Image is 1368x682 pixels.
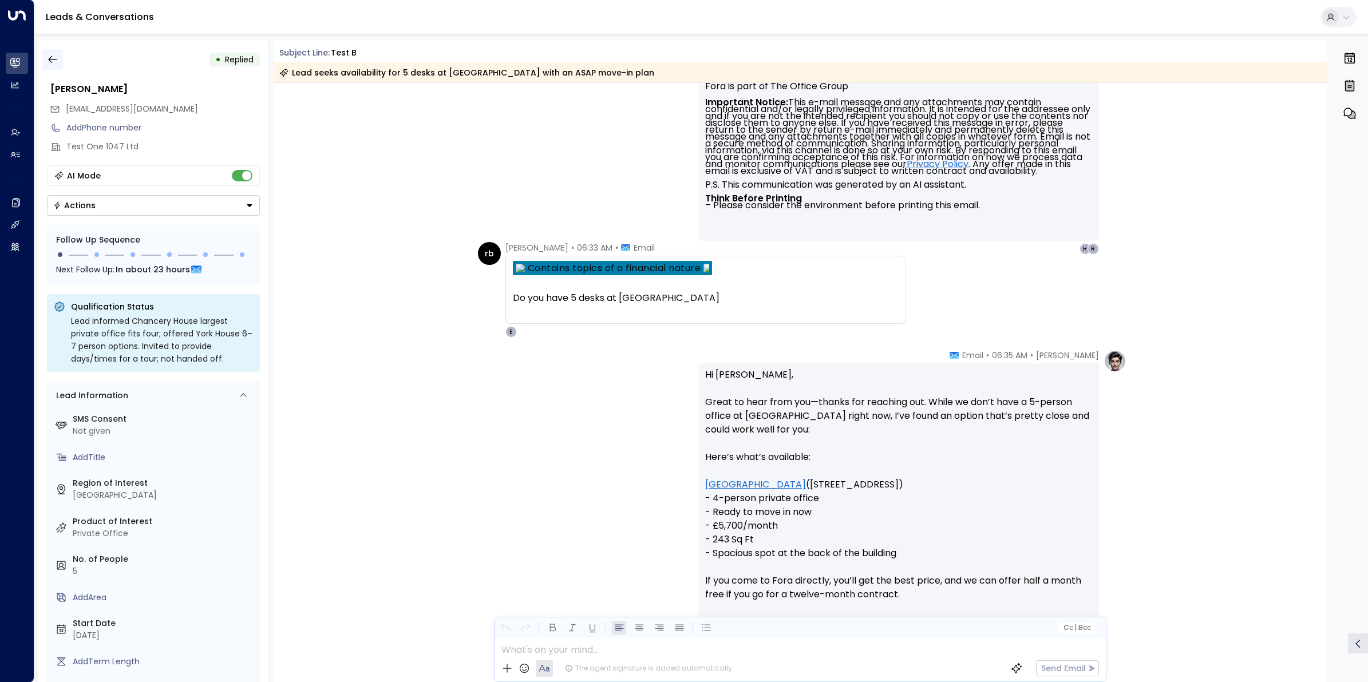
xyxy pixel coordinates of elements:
[50,82,260,96] div: [PERSON_NAME]
[47,195,260,216] button: Actions
[71,315,253,365] div: Lead informed Chancery House largest private office fits four; offered York House 6–7 person opti...
[516,264,525,272] img: Contains topics of a financial nature
[705,96,1093,212] font: This e-mail message and any attachments may contain confidential and/or legally privileged inform...
[577,242,612,253] span: 06:33 AM
[73,528,255,540] div: Private Office
[962,350,983,361] span: Email
[279,47,330,58] span: Subject Line:
[992,350,1027,361] span: 06:35 AM
[73,451,255,463] div: AddTitle
[498,621,512,635] button: Undo
[73,592,255,604] div: AddArea
[705,478,806,491] a: [GEOGRAPHIC_DATA]
[528,264,701,272] a: Contains topics of a financial nature
[73,656,255,668] div: AddTerm Length
[73,629,255,641] div: [DATE]
[66,103,198,115] span: rkbrainch@live.co.uk
[73,489,255,501] div: [GEOGRAPHIC_DATA]
[56,263,251,276] div: Next Follow Up:
[71,301,253,312] p: Qualification Status
[1058,622,1095,633] button: Cc|Bcc
[73,553,255,565] label: No. of People
[565,663,732,673] div: The agent signature is added automatically
[56,234,251,246] div: Follow Up Sequence
[73,425,255,437] div: Not given
[705,192,802,205] strong: Think Before Printing
[1104,350,1126,372] img: profile-logo.png
[73,617,255,629] label: Start Date
[116,263,190,276] span: In about 23 hours
[986,350,989,361] span: •
[46,10,154,23] a: Leads & Conversations
[1036,350,1099,361] span: [PERSON_NAME]
[47,195,260,216] div: Button group with a nested menu
[331,47,357,59] div: test b
[225,54,254,65] span: Replied
[505,326,517,338] div: E
[634,242,655,253] span: Email
[215,49,221,70] div: •
[513,291,899,305] div: Do you have 5 desks at [GEOGRAPHIC_DATA]
[1063,624,1090,632] span: Cc Bcc
[703,264,709,272] img: Contains topics of a financial nature
[478,242,501,265] div: rb
[705,80,848,93] font: Fora is part of The Office Group
[53,200,96,211] div: Actions
[73,565,255,577] div: 5
[67,170,101,181] div: AI Mode
[73,516,255,528] label: Product of Interest
[615,242,618,253] span: •
[705,96,788,109] strong: Important Notice:
[1074,624,1077,632] span: |
[518,621,532,635] button: Redo
[73,477,255,489] label: Region of Interest
[279,67,654,78] div: Lead seeks availability for 5 desks at [GEOGRAPHIC_DATA] with an ASAP move-in plan
[66,103,198,114] span: [EMAIL_ADDRESS][DOMAIN_NAME]
[73,413,255,425] label: SMS Consent
[52,390,128,402] div: Lead Information
[66,122,260,134] div: AddPhone number
[505,242,568,253] span: [PERSON_NAME]
[907,161,968,168] a: Privacy Policy
[66,141,260,153] div: Test One 1047 Ltd
[1030,350,1033,361] span: •
[571,242,574,253] span: •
